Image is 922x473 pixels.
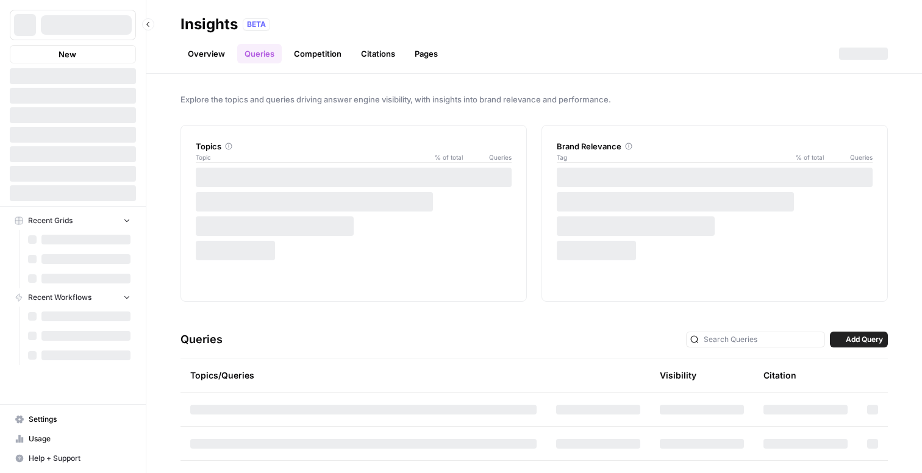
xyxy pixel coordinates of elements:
h3: Queries [180,331,223,348]
a: Usage [10,429,136,449]
span: Queries [463,152,512,162]
span: Topic [196,152,426,162]
div: Visibility [660,369,696,382]
button: New [10,45,136,63]
span: Queries [824,152,873,162]
button: Recent Grids [10,212,136,230]
input: Search Queries [704,333,821,346]
a: Overview [180,44,232,63]
span: Settings [29,414,130,425]
span: Add Query [846,334,883,345]
span: Help + Support [29,453,130,464]
button: Add Query [830,332,888,347]
button: Help + Support [10,449,136,468]
a: Competition [287,44,349,63]
a: Settings [10,410,136,429]
span: New [59,48,76,60]
a: Pages [407,44,445,63]
div: Brand Relevance [557,140,873,152]
span: Recent Grids [28,215,73,226]
a: Citations [354,44,402,63]
div: Topics/Queries [190,358,537,392]
div: Citation [763,358,796,392]
span: Usage [29,433,130,444]
div: Insights [180,15,238,34]
span: % of total [426,152,463,162]
span: Explore the topics and queries driving answer engine visibility, with insights into brand relevan... [180,93,888,105]
span: Tag [557,152,787,162]
div: Topics [196,140,512,152]
button: Recent Workflows [10,288,136,307]
a: Queries [237,44,282,63]
div: BETA [243,18,270,30]
span: % of total [787,152,824,162]
span: Recent Workflows [28,292,91,303]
